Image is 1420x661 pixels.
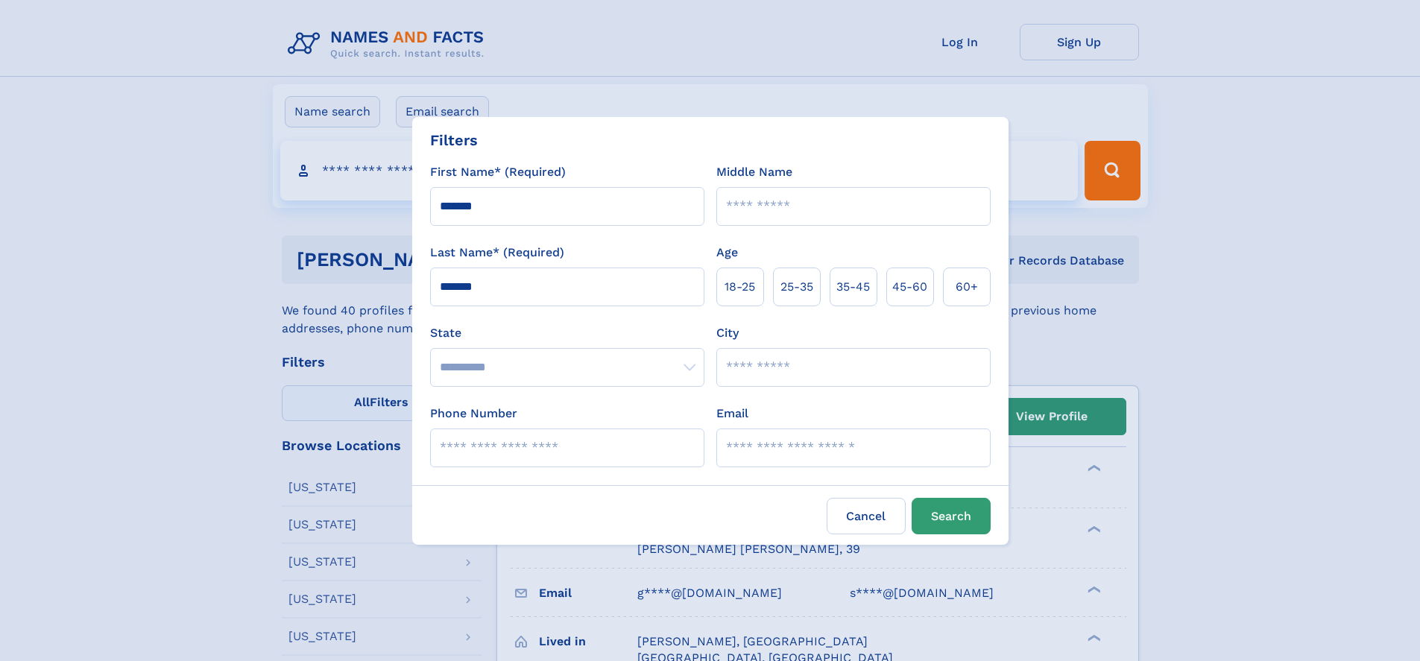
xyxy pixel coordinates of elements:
label: Middle Name [716,163,792,181]
label: Age [716,244,738,262]
label: Email [716,405,748,423]
button: Search [912,498,991,534]
label: First Name* (Required) [430,163,566,181]
span: 35‑45 [836,278,870,296]
span: 18‑25 [725,278,755,296]
label: Cancel [827,498,906,534]
label: Phone Number [430,405,517,423]
span: 45‑60 [892,278,927,296]
span: 60+ [956,278,978,296]
label: Last Name* (Required) [430,244,564,262]
label: City [716,324,739,342]
span: 25‑35 [780,278,813,296]
div: Filters [430,129,478,151]
label: State [430,324,704,342]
